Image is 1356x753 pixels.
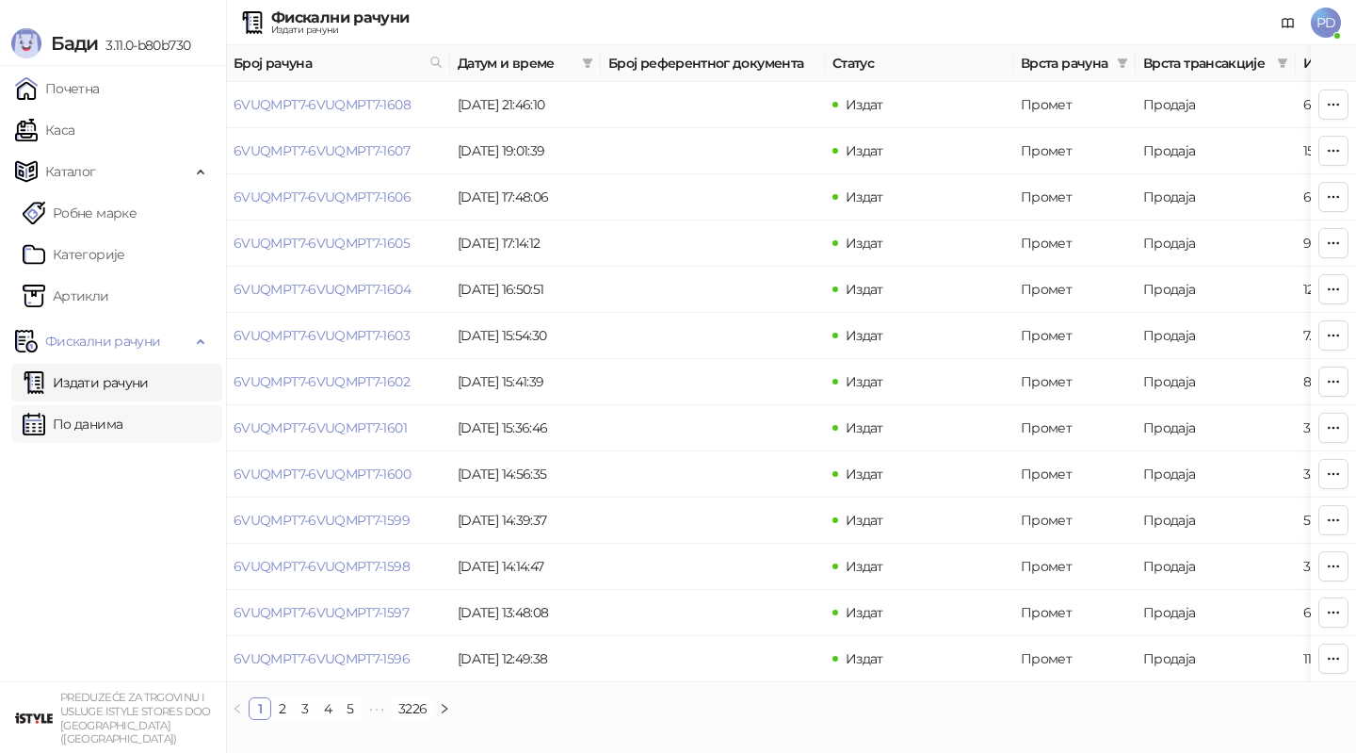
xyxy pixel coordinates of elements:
[1113,49,1132,77] span: filter
[234,281,411,298] a: 6VUQMPT7-6VUQMPT7-1604
[15,70,100,107] a: Почетна
[1013,128,1136,174] td: Промет
[1117,57,1128,69] span: filter
[846,327,883,344] span: Издат
[846,142,883,159] span: Издат
[1136,267,1296,313] td: Продаја
[1273,49,1292,77] span: filter
[340,698,361,719] a: 5
[846,466,883,483] span: Издат
[582,57,593,69] span: filter
[846,235,883,252] span: Издат
[1136,45,1296,82] th: Врста трансакције
[226,128,450,174] td: 6VUQMPT7-6VUQMPT7-1607
[1136,544,1296,590] td: Продаја
[846,96,883,113] span: Издат
[234,53,422,74] span: Број рачуна
[316,697,339,720] li: 4
[1136,636,1296,682] td: Продаја
[226,359,450,405] td: 6VUQMPT7-6VUQMPT7-1602
[1277,57,1288,69] span: filter
[846,419,883,436] span: Издат
[393,698,432,719] a: 3226
[846,604,883,621] span: Издат
[825,45,1013,82] th: Статус
[23,405,122,443] a: По данима
[1013,498,1136,544] td: Промет
[271,10,409,25] div: Фискални рачуни
[1013,451,1136,498] td: Промет
[1136,359,1296,405] td: Продаја
[339,697,362,720] li: 5
[392,697,433,720] li: 3226
[1311,8,1341,38] span: PD
[226,221,450,267] td: 6VUQMPT7-6VUQMPT7-1605
[226,697,249,720] button: left
[23,236,125,273] a: Категорије
[578,49,597,77] span: filter
[846,188,883,205] span: Издат
[450,590,601,636] td: [DATE] 13:48:08
[1013,313,1136,359] td: Промет
[23,364,149,401] a: Издати рачуни
[846,373,883,390] span: Издат
[1136,82,1296,128] td: Продаја
[450,313,601,359] td: [DATE] 15:54:30
[439,703,450,714] span: right
[226,697,249,720] li: Претходна страна
[23,194,137,232] a: Робне марке
[226,313,450,359] td: 6VUQMPT7-6VUQMPT7-1603
[450,405,601,451] td: [DATE] 15:36:46
[1143,53,1269,74] span: Врста трансакције
[15,699,53,737] img: 64x64-companyLogo-77b92cf4-9946-4f36-9751-bf7bb5fd2c7d.png
[1013,405,1136,451] td: Промет
[846,650,883,667] span: Издат
[601,45,825,82] th: Број референтног документа
[1136,590,1296,636] td: Продаја
[226,405,450,451] td: 6VUQMPT7-6VUQMPT7-1601
[1013,82,1136,128] td: Промет
[250,698,270,719] a: 1
[234,373,410,390] a: 6VUQMPT7-6VUQMPT7-1602
[450,359,601,405] td: [DATE] 15:41:39
[295,698,315,719] a: 3
[846,281,883,298] span: Издат
[1021,53,1109,74] span: Врста рачуна
[317,698,338,719] a: 4
[226,498,450,544] td: 6VUQMPT7-6VUQMPT7-1599
[433,697,456,720] button: right
[51,32,98,55] span: Бади
[23,277,109,315] a: ArtikliАртикли
[450,498,601,544] td: [DATE] 14:39:37
[450,174,601,221] td: [DATE] 17:48:06
[234,188,411,205] a: 6VUQMPT7-6VUQMPT7-1606
[433,697,456,720] li: Следећа страна
[45,153,96,190] span: Каталог
[1013,221,1136,267] td: Промет
[234,96,411,113] a: 6VUQMPT7-6VUQMPT7-1608
[846,512,883,529] span: Издат
[98,37,190,54] span: 3.11.0-b80b730
[45,322,160,360] span: Фискални рачуни
[450,221,601,267] td: [DATE] 17:14:12
[226,544,450,590] td: 6VUQMPT7-6VUQMPT7-1598
[450,267,601,313] td: [DATE] 16:50:51
[1136,128,1296,174] td: Продаја
[1273,8,1303,38] a: Документација
[846,558,883,575] span: Издат
[1136,498,1296,544] td: Продаја
[226,590,450,636] td: 6VUQMPT7-6VUQMPT7-1597
[1013,359,1136,405] td: Промет
[234,512,410,529] a: 6VUQMPT7-6VUQMPT7-1599
[1136,221,1296,267] td: Продаја
[271,25,409,35] div: Издати рачуни
[458,53,574,74] span: Датум и време
[11,28,41,58] img: Logo
[226,82,450,128] td: 6VUQMPT7-6VUQMPT7-1608
[226,45,450,82] th: Број рачуна
[1013,174,1136,221] td: Промет
[226,636,450,682] td: 6VUQMPT7-6VUQMPT7-1596
[294,697,316,720] li: 3
[234,558,410,575] a: 6VUQMPT7-6VUQMPT7-1598
[1136,174,1296,221] td: Продаја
